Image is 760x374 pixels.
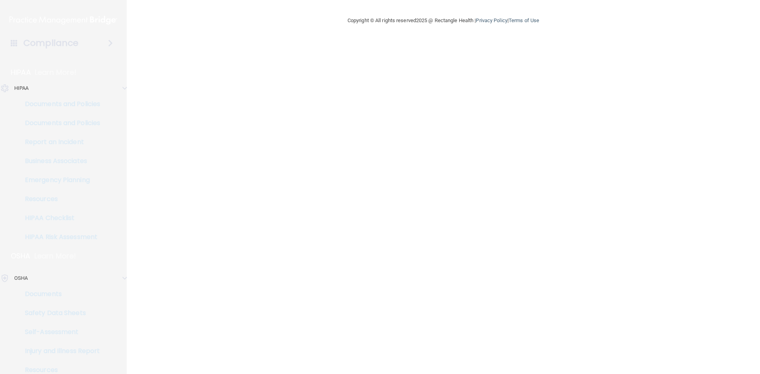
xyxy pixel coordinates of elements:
[34,251,76,261] p: Learn More!
[23,38,78,49] h4: Compliance
[5,233,113,241] p: HIPAA Risk Assessment
[5,366,113,374] p: Resources
[5,290,113,298] p: Documents
[11,251,30,261] p: OSHA
[299,8,588,33] div: Copyright © All rights reserved 2025 @ Rectangle Health | |
[5,309,113,317] p: Safety Data Sheets
[5,119,113,127] p: Documents and Policies
[35,68,77,77] p: Learn More!
[5,176,113,184] p: Emergency Planning
[5,157,113,165] p: Business Associates
[5,195,113,203] p: Resources
[5,214,113,222] p: HIPAA Checklist
[509,17,539,23] a: Terms of Use
[11,68,31,77] p: HIPAA
[5,328,113,336] p: Self-Assessment
[5,100,113,108] p: Documents and Policies
[14,84,29,93] p: HIPAA
[5,347,113,355] p: Injury and Illness Report
[476,17,507,23] a: Privacy Policy
[5,138,113,146] p: Report an Incident
[9,12,117,28] img: PMB logo
[14,273,28,283] p: OSHA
